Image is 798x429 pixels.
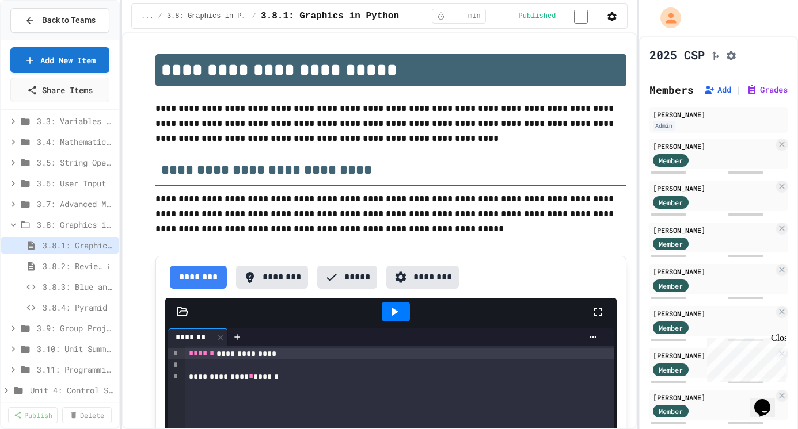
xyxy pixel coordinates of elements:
span: Member [659,365,683,375]
span: 3.9: Group Project - Mad Libs [37,322,114,334]
button: Back to Teams [10,8,109,33]
span: 3.8.1: Graphics in Python [261,9,399,23]
span: 3.5: String Operators [37,156,114,168]
span: 3.8.1: Graphics in Python [43,239,114,251]
span: Member [659,197,683,208]
span: 3.8.4: Pyramid [43,301,114,313]
span: 3.7: Advanced Math in Python [37,198,114,210]
span: 3.8: Graphics in Python [167,12,248,21]
span: 3.4: Mathematical Operators [37,136,114,148]
iframe: chat widget [750,383,786,417]
span: Member [659,323,683,333]
span: min [468,12,481,21]
div: [PERSON_NAME] [653,266,774,277]
a: Delete [62,407,112,423]
button: Add [704,84,731,95]
span: Member [659,239,683,249]
div: [PERSON_NAME] [653,141,774,151]
a: Publish [8,407,58,423]
h1: 2025 CSP [649,47,705,63]
div: [PERSON_NAME] [653,109,784,120]
span: 3.8.2: Review - Graphics in Python [43,260,102,272]
div: [PERSON_NAME] [653,225,774,235]
span: / [252,12,256,21]
button: Grades [746,84,788,95]
span: Back to Teams [42,14,96,26]
div: Chat with us now!Close [5,5,79,73]
div: Content is published and visible to students [519,9,602,23]
button: More options [102,261,114,272]
span: 3.8: Graphics in Python [37,219,114,231]
div: [PERSON_NAME] [653,183,774,193]
span: / [158,12,162,21]
button: Assignment Settings [725,48,737,62]
a: Add New Item [10,47,109,73]
span: Published [519,12,556,21]
span: Unit 4: Control Structures [30,384,114,396]
iframe: chat widget [702,333,786,382]
div: [PERSON_NAME] [653,308,774,319]
button: Click to see fork details [709,48,721,62]
div: [PERSON_NAME] [653,392,774,403]
span: 3.8.3: Blue and Red [43,281,114,293]
span: Member [659,406,683,416]
span: 3.11: Programming with Python Exam [37,363,114,376]
span: 3.10: Unit Summary [37,343,114,355]
div: Admin [653,121,675,131]
span: Member [659,155,683,166]
a: Share Items [10,78,109,102]
h2: Members [649,82,694,98]
span: Member [659,281,683,291]
div: [PERSON_NAME] [653,350,774,361]
span: ... [141,12,154,21]
span: 3.3: Variables and Data Types [37,115,114,127]
input: publish toggle [560,10,602,24]
span: 3.6: User Input [37,177,114,189]
div: My Account [648,5,684,31]
span: | [736,83,742,97]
